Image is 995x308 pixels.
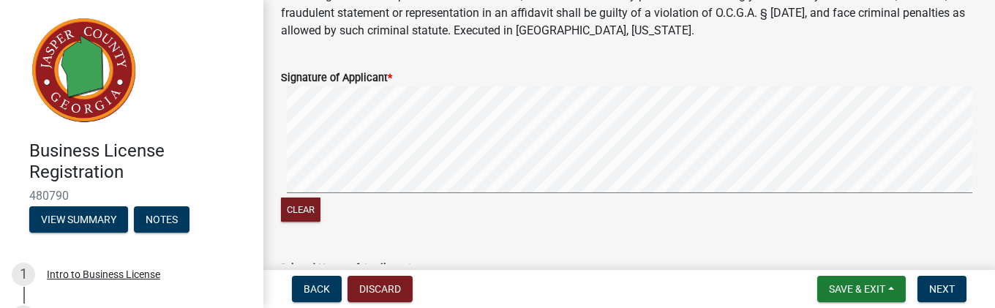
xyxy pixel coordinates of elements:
wm-modal-confirm: Summary [29,214,128,226]
label: Signature of Applicant [281,73,392,83]
button: Clear [281,198,320,222]
span: Next [929,283,955,295]
div: 1 [12,263,35,286]
button: Notes [134,206,189,233]
button: Next [917,276,966,302]
span: 480790 [29,189,234,203]
button: Back [292,276,342,302]
wm-modal-confirm: Notes [134,214,189,226]
button: View Summary [29,206,128,233]
img: Jasper County, Georgia [29,15,139,125]
span: Save & Exit [829,283,885,295]
button: Discard [348,276,413,302]
span: Back [304,283,330,295]
h4: Business License Registration [29,140,252,183]
button: Save & Exit [817,276,906,302]
div: Intro to Business License [47,269,160,279]
label: Printed Name of Applicant [281,263,412,274]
